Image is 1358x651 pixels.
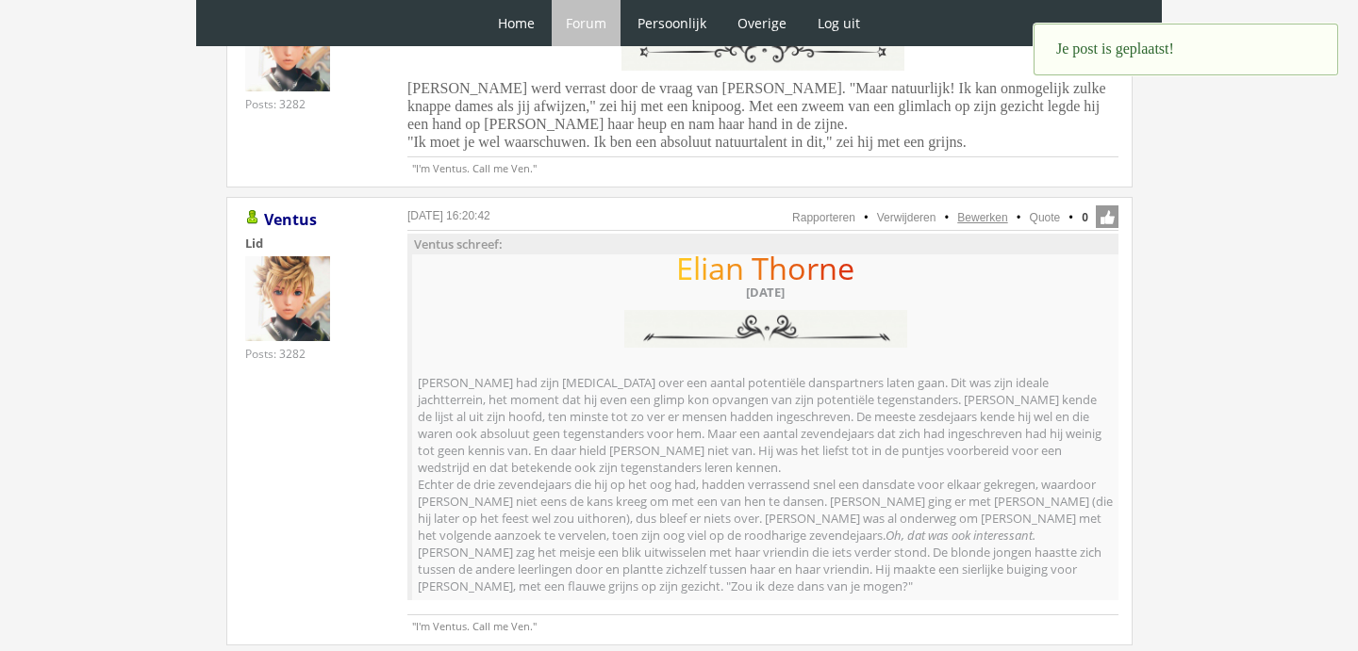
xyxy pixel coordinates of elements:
[693,247,701,289] span: l
[245,210,260,225] img: Gebruiker is online
[701,247,708,289] span: i
[245,7,330,91] img: Ventus
[617,29,909,75] img: vFZgZrq.png
[837,247,854,289] span: e
[708,247,725,289] span: a
[407,614,1118,633] p: "I'm Ventus. Call me Ven."
[407,156,1118,175] p: "I'm Ventus. Call me Ven."
[769,247,787,289] span: h
[264,209,317,230] a: Ventus
[620,305,912,351] img: LK3TOVS.png
[1034,24,1338,75] div: Je post is geplaatst!
[245,346,306,362] div: Posts: 3282
[746,284,785,301] b: [DATE]
[676,247,693,289] span: E
[412,254,1118,599] div: [PERSON_NAME] had zijn [MEDICAL_DATA] over een aantal potentiële danspartners laten gaan. Dit was...
[886,527,1035,544] i: Oh, dat was ook interessant.
[819,247,837,289] span: n
[245,256,330,341] img: Ventus
[407,209,490,222] a: [DATE] 16:20:42
[1082,209,1088,226] span: 0
[792,211,855,224] a: Rapporteren
[412,234,1118,254] div: Ventus schreef:
[806,247,819,289] span: r
[245,235,377,252] div: Lid
[407,80,1106,150] span: [PERSON_NAME] werd verrast door de vraag van [PERSON_NAME]. "Maar natuurlijk! Ik kan onmogelijk z...
[752,247,769,289] span: T
[245,96,306,112] div: Posts: 3282
[957,211,1007,224] a: Bewerken
[877,211,936,224] a: Verwijderen
[1030,211,1061,224] a: Quote
[725,247,744,289] span: n
[787,247,806,289] span: o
